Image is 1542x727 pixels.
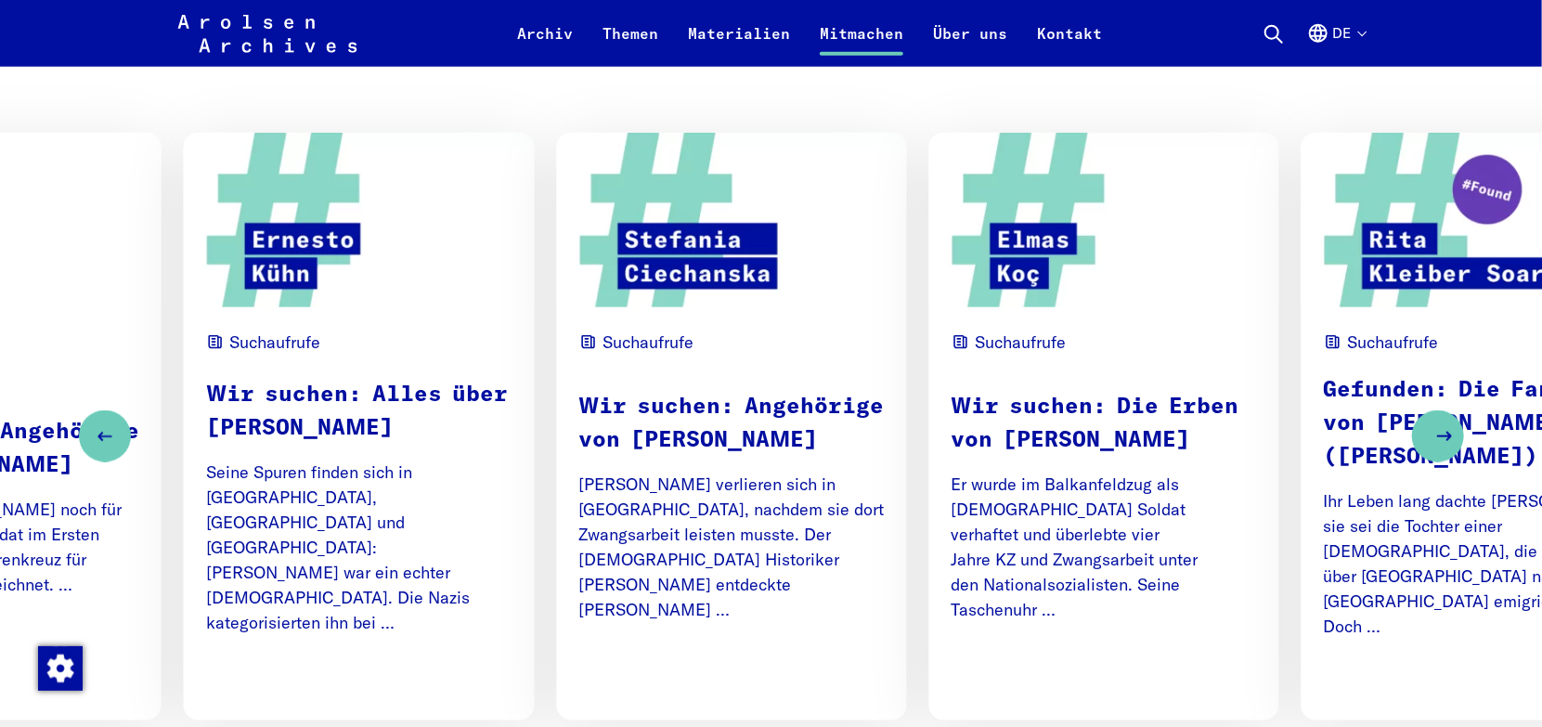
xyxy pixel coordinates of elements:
[38,646,83,691] img: Zustimmung ändern
[1347,330,1438,355] span: Suchaufrufe
[805,22,918,67] a: Mitmachen
[578,390,884,457] p: Wir suchen: Angehörige von [PERSON_NAME]
[206,460,512,635] p: Seine Spuren finden sich in [GEOGRAPHIC_DATA], [GEOGRAPHIC_DATA] und [GEOGRAPHIC_DATA]: [PERSON_N...
[79,410,131,462] button: Previous slide
[502,22,588,67] a: Archiv
[229,330,320,355] span: Suchaufrufe
[603,330,693,355] span: Suchaufrufe
[206,378,512,445] p: Wir suchen: Alles über [PERSON_NAME]
[556,133,906,721] li: 4 / 7
[37,645,82,690] div: Zustimmung ändern
[184,133,534,721] li: 3 / 7
[951,390,1256,457] p: Wir suchen: Die Erben von [PERSON_NAME]
[673,22,805,67] a: Materialien
[975,330,1066,355] span: Suchaufrufe
[918,22,1022,67] a: Über uns
[578,472,884,622] p: [PERSON_NAME] verlieren sich in [GEOGRAPHIC_DATA], nachdem sie dort Zwangsarbeit leisten musste. ...
[951,472,1256,622] p: Er wurde im Balkanfeldzug als [DEMOGRAPHIC_DATA] Soldat verhaftet und überlebte vier Jahre KZ und...
[502,11,1117,56] nav: Primär
[588,22,673,67] a: Themen
[1022,22,1117,67] a: Kontakt
[928,133,1278,721] li: 5 / 7
[1412,410,1464,462] button: Next slide
[1307,22,1366,67] button: Deutsch, Sprachauswahl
